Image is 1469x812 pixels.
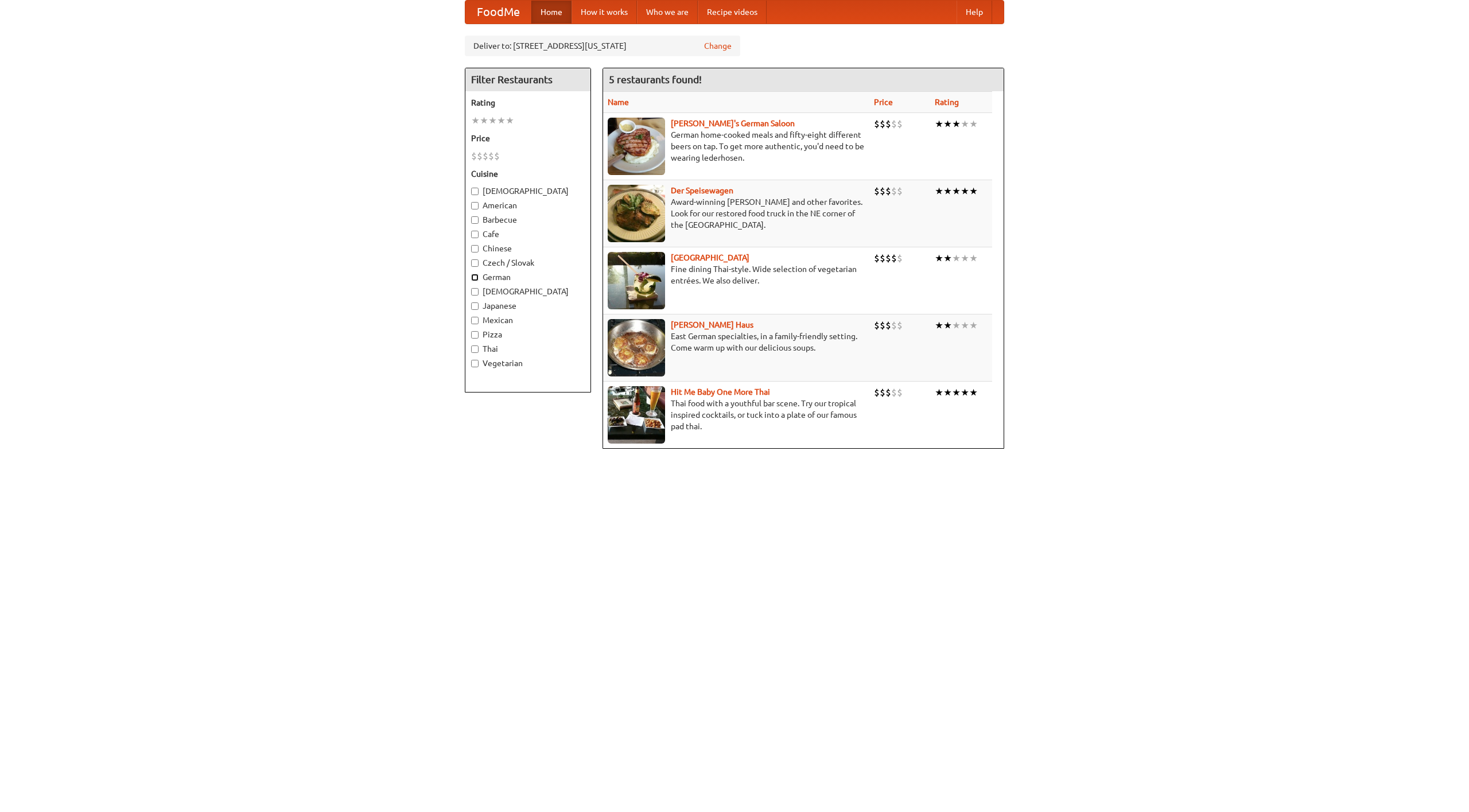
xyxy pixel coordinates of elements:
img: esthers.jpg [608,118,665,175]
input: German [471,274,479,281]
label: Vegetarian [471,358,585,369]
li: ★ [935,118,943,130]
li: $ [874,386,880,399]
input: [DEMOGRAPHIC_DATA] [471,188,479,195]
a: Name [608,98,629,107]
input: Cafe [471,231,479,238]
label: Pizza [471,329,585,340]
h5: Rating [471,97,585,108]
li: ★ [471,114,480,127]
li: $ [885,185,891,197]
li: $ [891,319,897,332]
ng-pluralize: 5 restaurants found! [609,74,702,85]
li: ★ [969,118,978,130]
li: $ [891,252,897,265]
img: satay.jpg [608,252,665,309]
li: $ [880,319,885,332]
a: Home [531,1,572,24]
li: ★ [935,252,943,265]
li: $ [891,118,897,130]
a: Hit Me Baby One More Thai [671,387,770,397]
li: ★ [935,185,943,197]
li: ★ [506,114,514,127]
li: ★ [961,252,969,265]
input: Vegetarian [471,360,479,367]
li: $ [874,118,880,130]
li: ★ [961,185,969,197]
li: ★ [969,319,978,332]
h5: Cuisine [471,168,585,180]
li: $ [891,185,897,197]
label: Mexican [471,314,585,326]
li: $ [471,150,477,162]
li: $ [488,150,494,162]
label: Czech / Slovak [471,257,585,269]
input: [DEMOGRAPHIC_DATA] [471,288,479,296]
label: German [471,271,585,283]
p: German home-cooked meals and fifty-eight different beers on tap. To get more authentic, you'd nee... [608,129,865,164]
input: Czech / Slovak [471,259,479,267]
input: American [471,202,479,209]
li: $ [897,386,903,399]
li: ★ [943,386,952,399]
li: $ [891,386,897,399]
li: $ [494,150,500,162]
li: ★ [943,252,952,265]
img: babythai.jpg [608,386,665,444]
label: Chinese [471,243,585,254]
a: Der Speisewagen [671,186,733,195]
p: Award-winning [PERSON_NAME] and other favorites. Look for our restored food truck in the NE corne... [608,196,865,231]
li: $ [880,118,885,130]
li: ★ [488,114,497,127]
li: $ [885,386,891,399]
li: ★ [952,118,961,130]
a: [PERSON_NAME] Haus [671,320,753,329]
li: ★ [480,114,488,127]
label: [DEMOGRAPHIC_DATA] [471,185,585,197]
a: Who we are [637,1,698,24]
li: $ [897,118,903,130]
li: ★ [961,319,969,332]
a: [PERSON_NAME]'s German Saloon [671,119,795,128]
li: $ [897,185,903,197]
li: $ [885,118,891,130]
label: [DEMOGRAPHIC_DATA] [471,286,585,297]
input: Japanese [471,302,479,310]
li: $ [880,386,885,399]
input: Mexican [471,317,479,324]
label: Thai [471,343,585,355]
input: Barbecue [471,216,479,224]
li: $ [874,319,880,332]
a: Recipe videos [698,1,767,24]
li: ★ [952,185,961,197]
li: ★ [961,386,969,399]
p: Fine dining Thai-style. Wide selection of vegetarian entrées. We also deliver. [608,263,865,286]
li: $ [885,319,891,332]
li: ★ [935,386,943,399]
a: Rating [935,98,959,107]
li: $ [880,252,885,265]
li: ★ [935,319,943,332]
input: Pizza [471,331,479,339]
li: $ [880,185,885,197]
a: [GEOGRAPHIC_DATA] [671,253,749,262]
label: Japanese [471,300,585,312]
a: Price [874,98,893,107]
div: Deliver to: [STREET_ADDRESS][US_STATE] [465,36,740,56]
a: FoodMe [465,1,531,24]
p: Thai food with a youthful bar scene. Try our tropical inspired cocktails, or tuck into a plate of... [608,398,865,432]
label: Cafe [471,228,585,240]
p: East German specialties, in a family-friendly setting. Come warm up with our delicious soups. [608,331,865,353]
li: $ [874,185,880,197]
label: American [471,200,585,211]
li: ★ [961,118,969,130]
input: Chinese [471,245,479,252]
li: $ [897,319,903,332]
li: ★ [943,185,952,197]
li: ★ [952,319,961,332]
